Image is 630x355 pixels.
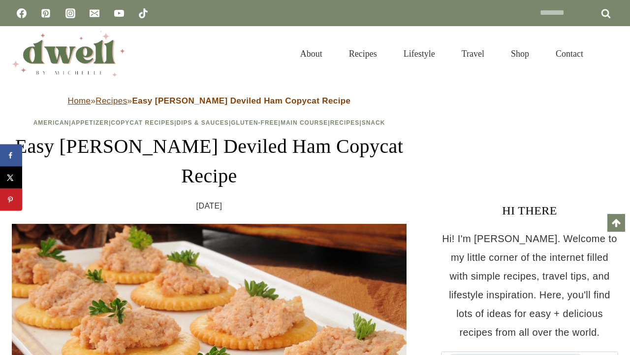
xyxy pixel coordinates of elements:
[109,3,129,23] a: YouTube
[390,36,448,71] a: Lifestyle
[12,31,125,76] img: DWELL by michelle
[196,199,222,213] time: [DATE]
[498,36,542,71] a: Shop
[336,36,390,71] a: Recipes
[36,3,56,23] a: Pinterest
[177,119,229,126] a: Dips & Sauces
[441,229,618,342] p: Hi! I'm [PERSON_NAME]. Welcome to my little corner of the internet filled with simple recipes, tr...
[362,119,385,126] a: Snack
[68,96,351,106] span: » »
[231,119,278,126] a: Gluten-Free
[287,36,336,71] a: About
[33,119,385,126] span: | | | | | | |
[133,3,153,23] a: TikTok
[601,45,618,62] button: View Search Form
[85,3,104,23] a: Email
[448,36,498,71] a: Travel
[330,119,360,126] a: Recipes
[33,119,69,126] a: American
[68,96,91,106] a: Home
[12,132,407,191] h1: Easy [PERSON_NAME] Deviled Ham Copycat Recipe
[441,202,618,219] h3: HI THERE
[287,36,597,71] nav: Primary Navigation
[95,96,127,106] a: Recipes
[71,119,109,126] a: Appetizer
[542,36,597,71] a: Contact
[281,119,328,126] a: Main Course
[607,214,625,232] a: Scroll to top
[61,3,80,23] a: Instagram
[111,119,174,126] a: Copycat Recipes
[132,96,350,106] strong: Easy [PERSON_NAME] Deviled Ham Copycat Recipe
[12,3,31,23] a: Facebook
